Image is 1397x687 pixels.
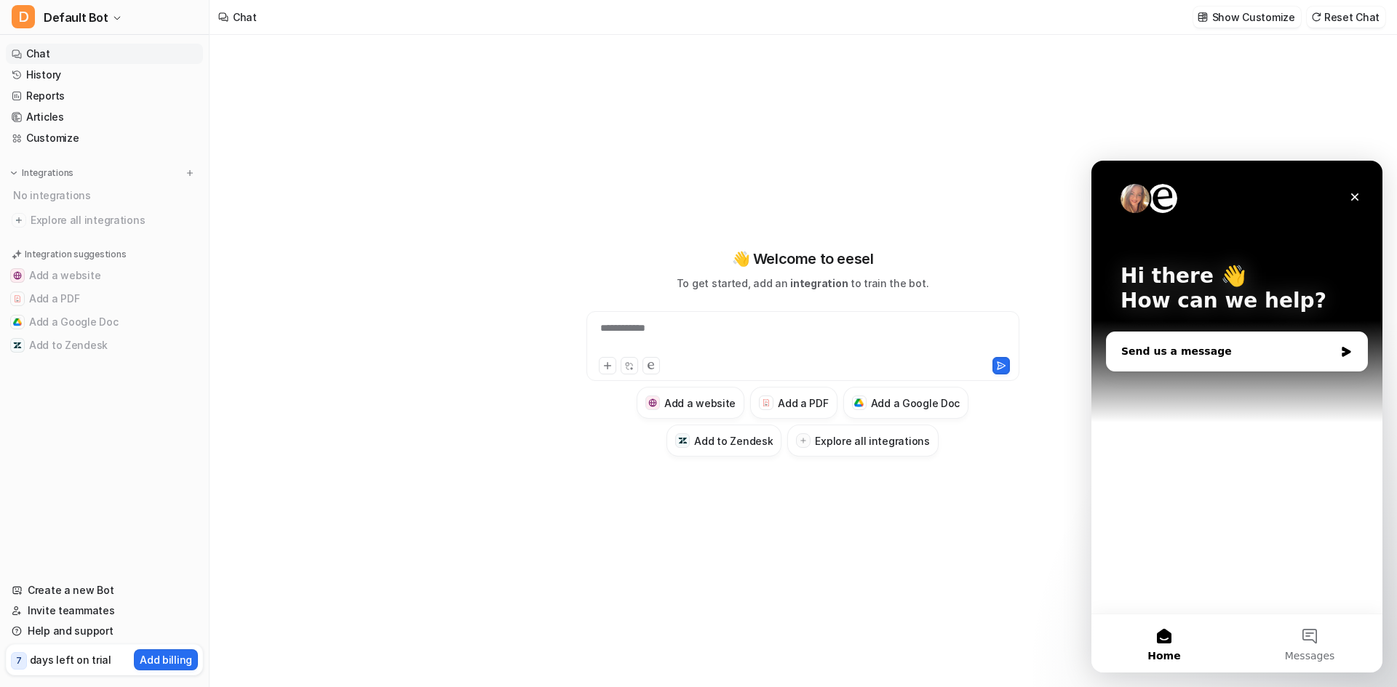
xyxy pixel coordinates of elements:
[6,310,203,334] button: Add a Google DocAdd a Google Doc
[732,248,874,270] p: 👋 Welcome to eesel
[778,395,828,411] h3: Add a PDF
[790,277,848,289] span: integration
[843,387,969,419] button: Add a Google DocAdd a Google Doc
[1091,161,1382,672] iframe: Intercom live chat
[44,7,108,28] span: Default Bot
[750,387,837,419] button: Add a PDFAdd a PDF
[6,44,203,64] a: Chat
[6,621,203,641] a: Help and support
[6,166,78,180] button: Integrations
[1311,12,1321,23] img: reset
[9,168,19,178] img: expand menu
[637,387,744,419] button: Add a websiteAdd a website
[678,436,688,446] img: Add to Zendesk
[6,334,203,357] button: Add to ZendeskAdd to Zendesk
[666,425,781,457] button: Add to ZendeskAdd to Zendesk
[6,86,203,106] a: Reports
[6,128,203,148] a: Customize
[1307,7,1385,28] button: Reset Chat
[30,652,111,667] p: days left on trial
[648,398,658,408] img: Add a website
[6,210,203,230] a: Explore all integrations
[13,294,22,303] img: Add a PDF
[6,600,203,621] a: Invite teammates
[25,248,126,261] p: Integration suggestions
[6,287,203,310] button: Add a PDFAdd a PDF
[677,276,928,291] p: To get started, add an to train the bot.
[1212,9,1295,25] p: Show Customize
[664,395,736,411] h3: Add a website
[6,264,203,287] button: Add a websiteAdd a website
[13,341,22,350] img: Add to Zendesk
[694,433,773,449] h3: Add to Zendesk
[16,654,22,667] p: 7
[787,425,938,457] button: Explore all integrations
[762,398,771,407] img: Add a PDF
[134,649,198,670] button: Add billing
[22,167,73,179] p: Integrations
[1198,12,1208,23] img: customize
[871,395,960,411] h3: Add a Google Doc
[1193,7,1301,28] button: Show Customize
[6,107,203,127] a: Articles
[140,652,192,667] p: Add billing
[12,213,26,228] img: explore all integrations
[31,209,197,232] span: Explore all integrations
[13,271,22,280] img: Add a website
[233,9,257,25] div: Chat
[185,168,195,178] img: menu_add.svg
[854,398,864,407] img: Add a Google Doc
[6,65,203,85] a: History
[815,433,929,449] h3: Explore all integrations
[9,183,203,207] div: No integrations
[12,5,35,28] span: D
[6,580,203,600] a: Create a new Bot
[13,318,22,326] img: Add a Google Doc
